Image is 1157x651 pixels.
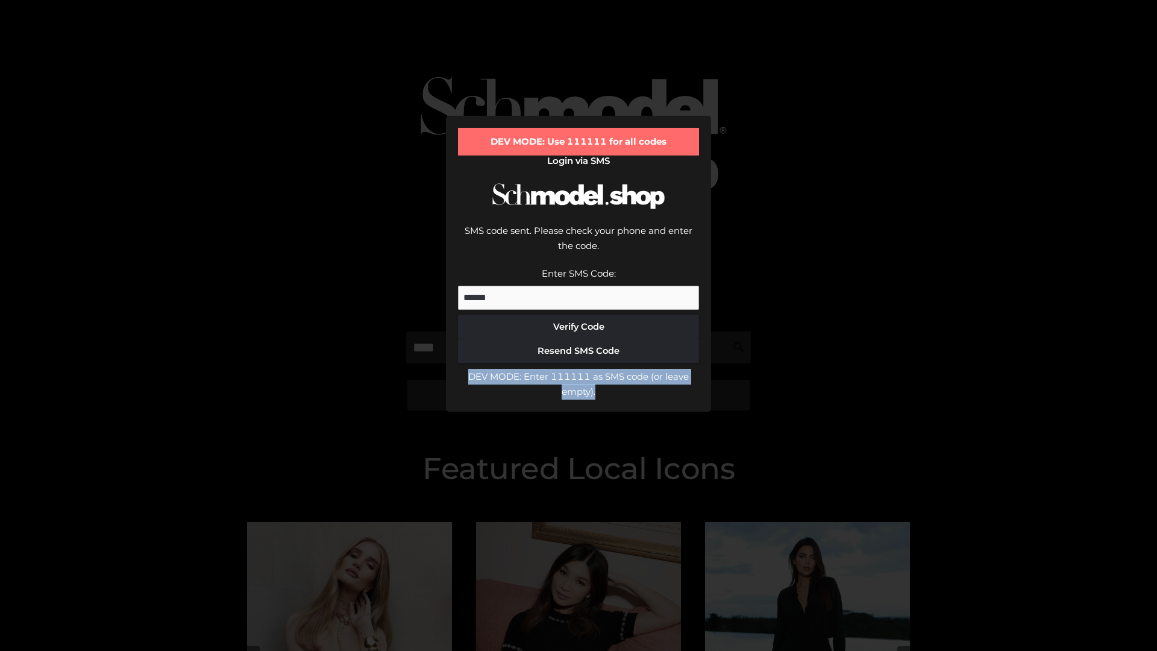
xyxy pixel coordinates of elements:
div: DEV MODE: Use 111111 for all codes [458,128,699,156]
label: Enter SMS Code: [542,268,616,279]
div: DEV MODE: Enter 111111 as SMS code (or leave empty). [458,369,699,400]
button: Resend SMS Code [458,339,699,363]
img: Schmodel Logo [488,172,669,220]
div: SMS code sent. Please check your phone and enter the code. [458,223,699,266]
button: Verify Code [458,315,699,339]
h2: Login via SMS [458,156,699,166]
